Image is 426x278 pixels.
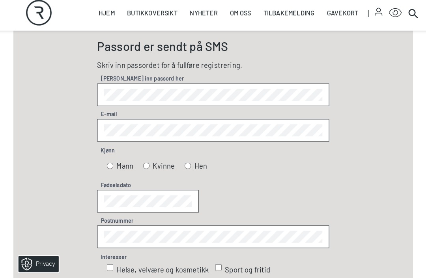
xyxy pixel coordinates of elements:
[99,43,327,57] p: Passord er sendt på SMS
[224,263,269,274] span: Sport og fritid
[100,112,122,120] label: E-mail
[100,182,136,190] label: Fødselsdato
[185,164,191,170] input: Hen
[118,263,209,274] span: Helse, velvære og kosmetikk
[194,162,207,173] span: Hen
[118,162,135,173] span: Mann
[144,164,151,170] input: Kvinne
[8,253,72,274] iframe: Manage Preferences
[103,252,128,260] span: Interesser
[109,164,115,170] input: Mann
[99,148,120,156] span: Kjønn
[99,63,327,74] p: Skriv inn passordet for å fullføre registrering.
[100,77,187,86] label: [PERSON_NAME] inn passord her
[215,263,221,270] input: Sport og fritid
[109,263,115,270] input: Helse, velvære og kosmetikk
[100,216,138,225] label: Postnummer
[154,162,176,173] span: Kvinne
[385,11,398,24] button: Open Accessibility Menu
